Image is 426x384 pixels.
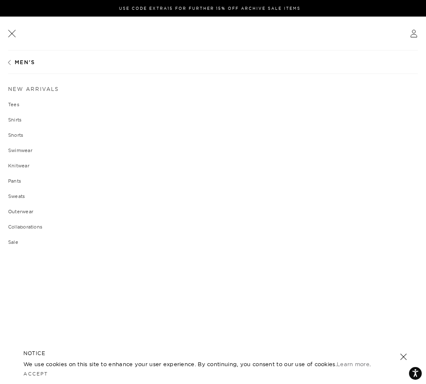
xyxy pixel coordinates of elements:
[8,59,35,65] a: Men's
[8,209,418,214] a: Outerwear
[8,148,418,153] a: Swimwear
[8,117,418,122] a: Shirts
[20,5,399,11] p: Use Code EXTRA15 for Further 15% Off Archive Sale Items
[15,60,35,65] span: Men's
[23,371,48,377] a: Accept
[8,178,418,184] a: Pants
[8,163,418,168] a: Knitwear
[8,87,418,92] a: New Arrivals
[8,224,418,229] a: Collaborations
[8,133,418,138] a: Shorts
[337,361,369,367] a: Learn more
[8,102,418,107] a: Tees
[23,350,403,357] h5: NOTICE
[8,240,418,245] a: Sale
[23,360,394,368] p: We use cookies on this site to enhance your user experience. By continuing, you consent to our us...
[8,194,418,199] a: Sweats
